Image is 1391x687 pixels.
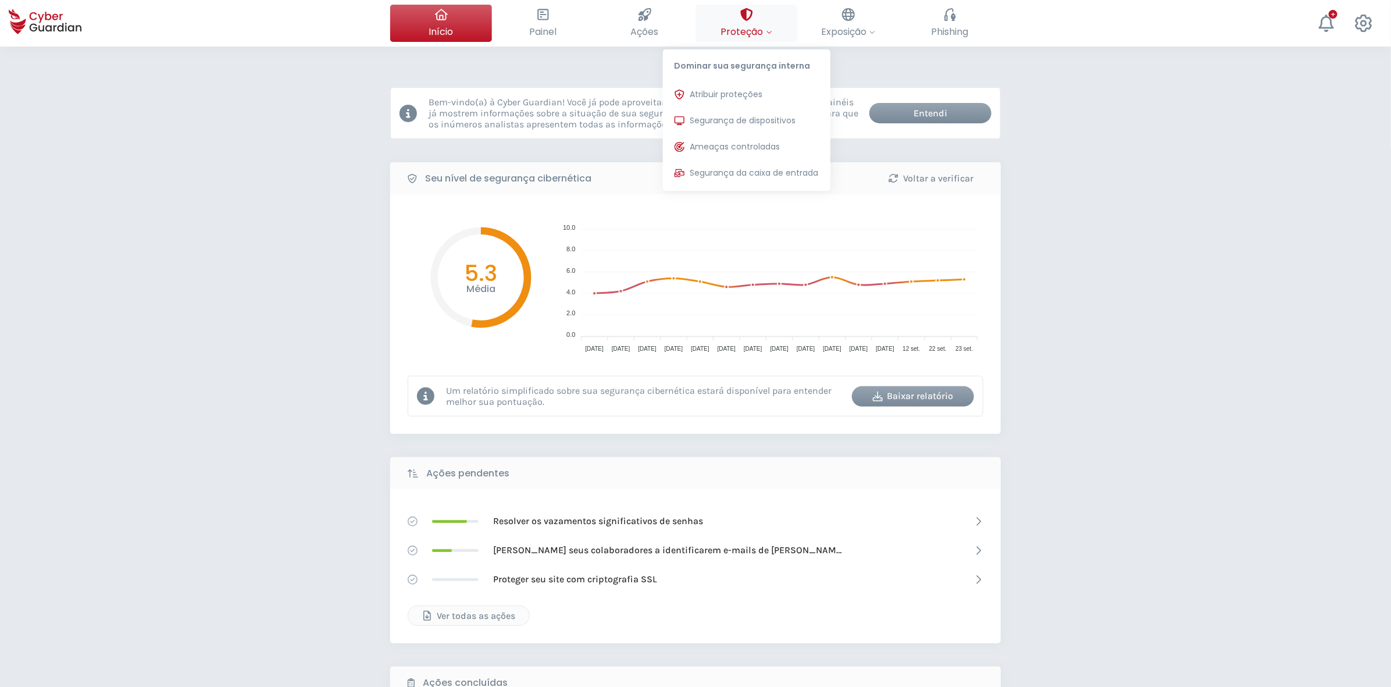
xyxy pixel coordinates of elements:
div: Voltar a verificar [879,172,983,186]
tspan: 8.0 [566,245,575,252]
button: Phishing [899,5,1001,42]
div: Entendi [878,106,983,120]
tspan: 6.0 [566,267,575,274]
span: Ações [631,24,659,39]
tspan: [DATE] [744,346,762,352]
tspan: [DATE] [612,346,630,352]
span: Atribuir proteções [690,88,763,101]
button: Ver todas as ações [408,606,530,626]
span: Painel [529,24,557,39]
tspan: [DATE] [797,346,815,352]
span: Início [429,24,454,39]
span: Ameaças controladas [690,141,780,153]
button: Ações [594,5,695,42]
button: Ameaças controladas [663,136,830,159]
tspan: [DATE] [823,346,841,352]
div: Ver todas as ações [417,609,520,623]
tspan: [DATE] [691,346,709,352]
tspan: 10.0 [563,225,575,232]
tspan: [DATE] [665,346,683,352]
tspan: [DATE] [771,346,789,352]
span: Proteção [721,24,772,39]
span: Phishing [932,24,969,39]
tspan: 23 set. [955,346,973,352]
tspan: 22 set. [929,346,947,352]
tspan: [DATE] [850,346,868,352]
tspan: 4.0 [566,289,575,296]
span: Segurança de dispositivos [690,115,796,127]
button: Segurança da caixa de entrada [663,162,830,185]
div: Baixar relatório [861,389,965,403]
p: Resolver os vazamentos significativos de senhas [493,515,703,528]
tspan: 2.0 [566,310,575,317]
span: Exposição [821,24,875,39]
p: Dominar sua segurança interna [663,49,830,77]
button: Painel [492,5,594,42]
button: Segurança de dispositivos [663,109,830,133]
button: Baixar relatório [852,386,974,407]
p: Um relatório simplificado sobre sua segurança cibernética estará disponível para entender melhor ... [446,385,843,407]
p: Bem-vindo(a) à Cyber Guardian! Você já pode aproveitar a plataforma, embora a maioria dos painéis... [429,97,861,130]
p: Proteger seu site com criptografia SSL [493,573,657,586]
tspan: 0.0 [566,331,575,338]
tspan: [DATE] [586,346,604,352]
span: Segurança da caixa de entrada [690,167,819,179]
button: Início [390,5,492,42]
tspan: [DATE] [718,346,736,352]
tspan: [DATE] [638,346,657,352]
button: Exposição [797,5,899,42]
tspan: 12 set. [903,346,920,352]
div: + [1329,10,1337,19]
button: Voltar a verificar [870,168,992,188]
button: ProteçãoDominar sua segurança internaAtribuir proteçõesSegurança de dispositivosAmeaças controlad... [695,5,797,42]
button: Entendi [869,103,991,123]
b: Seu nível de segurança cibernética [425,172,591,186]
p: [PERSON_NAME] seus colaboradores a identificarem e-mails de [PERSON_NAME] [493,544,842,557]
tspan: [DATE] [876,346,894,352]
b: Ações pendentes [426,467,509,480]
button: Atribuir proteções [663,83,830,106]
